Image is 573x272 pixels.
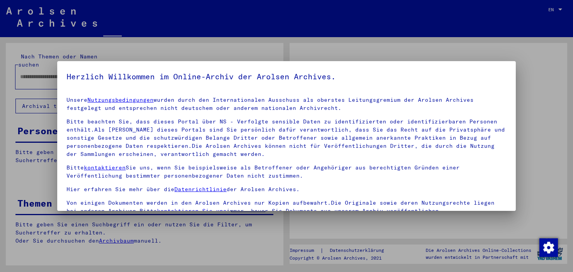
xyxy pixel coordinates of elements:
p: Bitte beachten Sie, dass dieses Portal über NS - Verfolgte sensible Daten zu identifizierten oder... [67,118,506,158]
a: Datenrichtlinie [174,186,227,193]
h5: Herzlich Willkommen im Online-Archiv der Arolsen Archives. [67,70,506,83]
a: kontaktieren Sie uns [157,207,227,214]
p: Bitte Sie uns, wenn Sie beispielsweise als Betroffener oder Angehöriger aus berechtigten Gründen ... [67,164,506,180]
img: Change consent [539,238,558,257]
p: Von einigen Dokumenten werden in den Arolsen Archives nur Kopien aufbewahrt.Die Originale sowie d... [67,199,506,215]
a: kontaktieren [84,164,126,171]
p: Unsere wurden durch den Internationalen Ausschuss als oberstes Leitungsgremium der Arolsen Archiv... [67,96,506,112]
a: Nutzungsbedingungen [87,96,153,103]
p: Hier erfahren Sie mehr über die der Arolsen Archives. [67,185,506,193]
